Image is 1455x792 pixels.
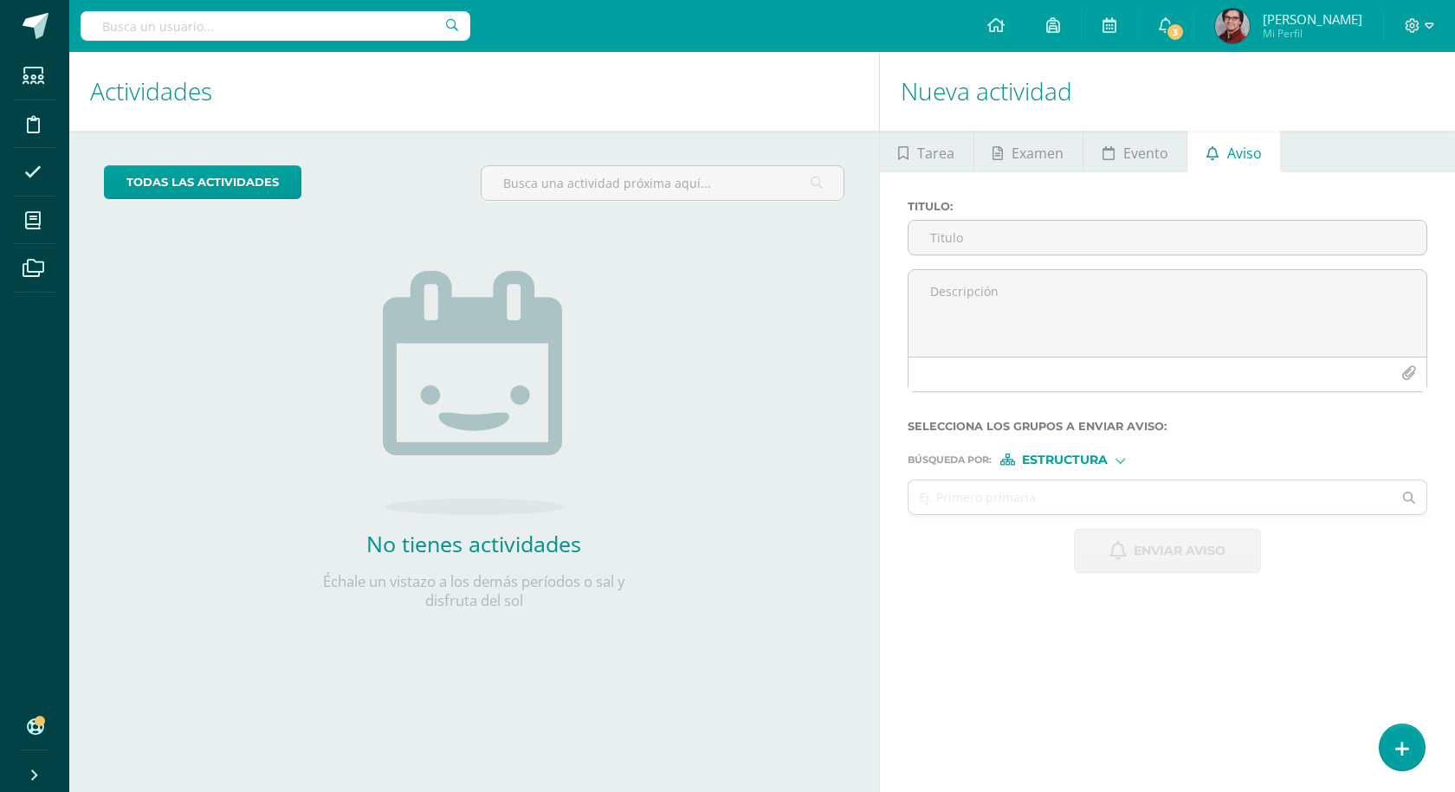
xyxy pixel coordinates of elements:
[908,420,1427,433] label: Selecciona los grupos a enviar aviso :
[1187,131,1280,172] a: Aviso
[383,271,565,515] img: no_activities.png
[1000,454,1130,466] div: [object Object]
[1123,132,1168,174] span: Evento
[1166,23,1185,42] span: 3
[1263,26,1362,41] span: Mi Perfil
[880,131,973,172] a: Tarea
[1022,455,1108,465] span: Estructura
[1074,529,1261,573] button: Enviar aviso
[908,455,992,465] span: Búsqueda por :
[1012,132,1064,174] span: Examen
[1227,132,1262,174] span: Aviso
[909,221,1426,254] input: Titulo
[901,52,1434,131] h1: Nueva actividad
[90,52,858,131] h1: Actividades
[1263,10,1362,28] span: [PERSON_NAME]
[1215,9,1250,43] img: c9a93b4e3ae5c871dba39c2d8a78a895.png
[1134,530,1225,572] span: Enviar aviso
[909,480,1393,514] input: Ej. Primero primaria
[482,166,843,200] input: Busca una actividad próxima aquí...
[81,11,470,41] input: Busca un usuario...
[974,131,1083,172] a: Examen
[301,529,647,558] h2: No tienes actividades
[1083,131,1187,172] a: Evento
[301,572,647,610] p: Échale un vistazo a los demás períodos o sal y disfruta del sol
[908,200,1427,213] label: Titulo :
[104,165,301,199] a: todas las Actividades
[917,132,954,174] span: Tarea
